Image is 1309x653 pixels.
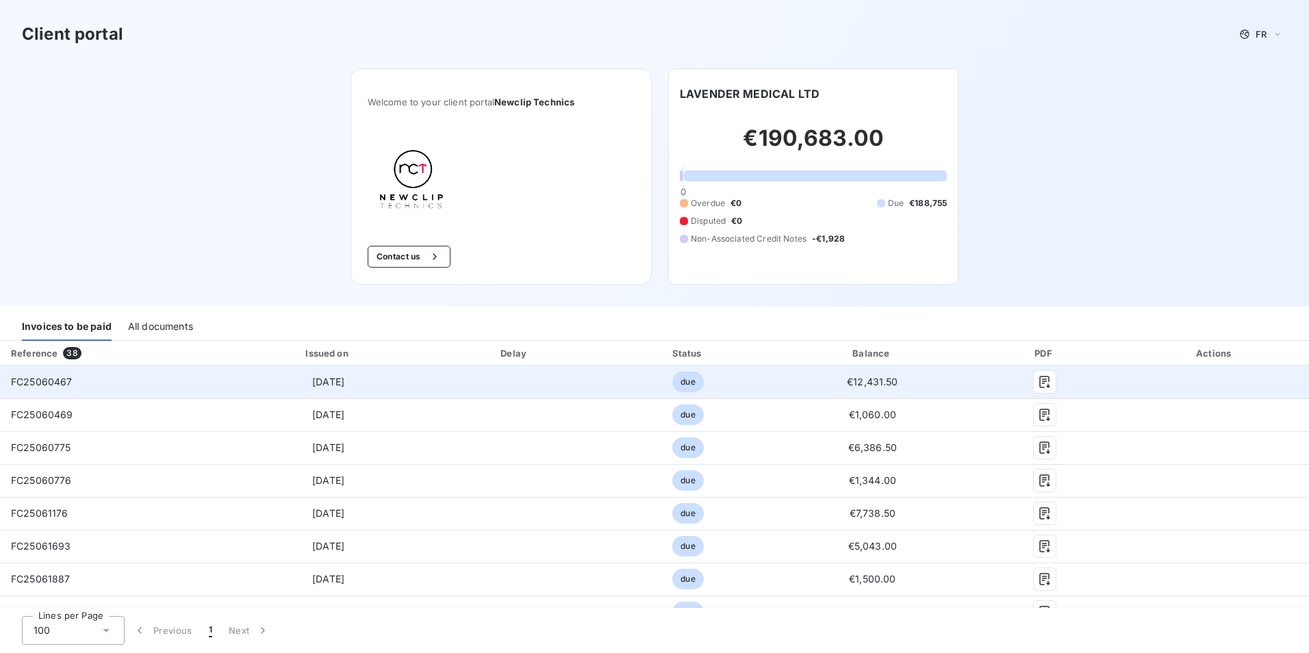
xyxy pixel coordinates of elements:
[680,125,947,166] h2: €190,683.00
[681,186,686,197] span: 0
[11,441,71,453] span: FC25060775
[11,606,73,617] span: FC25062258
[368,140,455,224] img: Company logo
[691,215,726,227] span: Disputed
[680,86,819,102] h6: LAVENDER MEDICAL LTD
[312,507,344,519] span: [DATE]
[433,346,597,360] div: Delay
[812,233,845,245] span: -€1,928
[672,569,703,589] span: due
[849,573,895,585] span: €1,500.00
[672,372,703,392] span: due
[312,573,344,585] span: [DATE]
[730,197,741,209] span: €0
[672,470,703,491] span: due
[312,540,344,552] span: [DATE]
[888,197,904,209] span: Due
[125,616,201,645] button: Previous
[849,474,896,486] span: €1,344.00
[849,409,896,420] span: €1,060.00
[672,405,703,425] span: due
[1123,346,1306,360] div: Actions
[11,540,71,552] span: FC25061693
[672,437,703,458] span: due
[672,503,703,524] span: due
[11,348,58,359] div: Reference
[909,197,947,209] span: €188,755
[672,536,703,556] span: due
[731,215,742,227] span: €0
[128,312,193,341] div: All documents
[11,573,71,585] span: FC25061887
[672,602,703,622] span: due
[850,507,895,519] span: €7,738.50
[368,246,450,268] button: Contact us
[312,474,344,486] span: [DATE]
[691,233,806,245] span: Non-Associated Credit Notes
[312,376,344,387] span: [DATE]
[11,376,73,387] span: FC25060467
[691,197,725,209] span: Overdue
[220,616,278,645] button: Next
[229,346,428,360] div: Issued on
[22,312,112,341] div: Invoices to be paid
[11,409,73,420] span: FC25060469
[312,409,344,420] span: [DATE]
[201,616,220,645] button: 1
[494,97,574,107] span: Newclip Technics
[779,346,966,360] div: Balance
[312,606,344,617] span: [DATE]
[847,376,898,387] span: €12,431.50
[846,606,900,617] span: €15,333.00
[1256,29,1267,40] span: FR
[11,507,68,519] span: FC25061176
[602,346,774,360] div: Status
[848,540,897,552] span: €5,043.00
[22,22,123,47] h3: Client portal
[368,97,635,107] span: Welcome to your client portal
[11,474,72,486] span: FC25060776
[848,441,897,453] span: €6,386.50
[971,346,1119,360] div: PDF
[34,624,50,637] span: 100
[209,624,212,637] span: 1
[312,441,344,453] span: [DATE]
[63,347,81,359] span: 38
